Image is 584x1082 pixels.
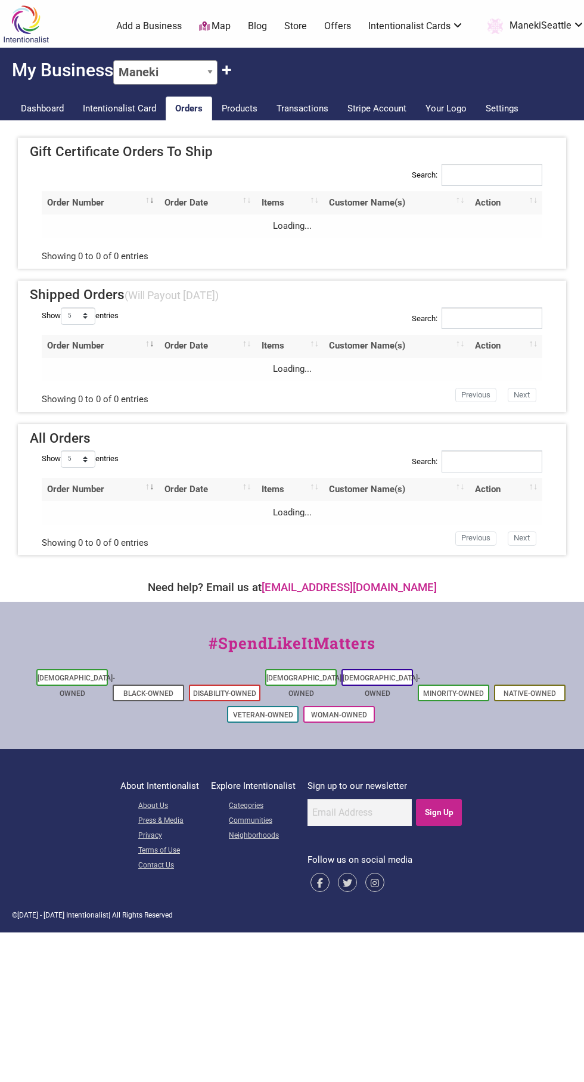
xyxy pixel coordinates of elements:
[159,478,256,501] th: Order Date: activate to sort column ascending
[284,20,307,33] a: Store
[262,581,437,594] a: [EMAIL_ADDRESS][DOMAIN_NAME]
[30,144,554,160] h4: Gift Certificate Orders To Ship
[248,20,267,33] a: Blog
[138,799,199,814] a: About Us
[324,20,351,33] a: Offers
[138,859,199,873] a: Contact Us
[193,689,256,698] a: Disability-Owned
[17,911,64,919] span: [DATE] - [DATE]
[229,814,296,829] a: Communities
[42,501,542,524] td: Loading...
[116,20,182,33] a: Add a Business
[324,335,469,358] th: Customer Name(s): activate to sort column ascending
[123,689,173,698] a: Black-Owned
[42,307,119,325] label: Show entries
[442,450,542,472] input: Search:
[412,307,542,338] label: Search:
[307,799,412,826] input: Email Address
[229,799,296,814] a: Categories
[66,911,108,919] span: Intentionalist
[324,191,469,214] th: Customer Name(s): activate to sort column ascending
[338,97,416,121] a: Stripe Account
[442,307,542,329] input: Search:
[256,478,323,501] th: Items: activate to sort column ascending
[211,779,296,793] p: Explore Intentionalist
[416,799,462,826] input: Sign Up
[469,335,542,358] th: Action: activate to sort column ascending
[11,97,73,121] a: Dashboard
[343,674,420,698] a: [DEMOGRAPHIC_DATA]-Owned
[42,214,542,238] td: Loading...
[42,242,240,263] div: Showing 0 to 0 of 0 entries
[42,191,159,214] th: Order Number: activate to sort column ascending
[42,335,159,358] th: Order Number: activate to sort column ascending
[504,689,556,698] a: Native-Owned
[469,478,542,501] th: Action: activate to sort column ascending
[42,358,542,381] td: Loading...
[256,191,323,214] th: Items: activate to sort column ascending
[266,674,344,698] a: [DEMOGRAPHIC_DATA]-Owned
[42,528,240,549] div: Showing 0 to 0 of 0 entries
[42,450,119,468] label: Show entries
[416,97,476,121] a: Your Logo
[324,478,469,501] th: Customer Name(s): activate to sort column ascending
[38,674,115,698] a: [DEMOGRAPHIC_DATA]-Owned
[42,385,240,406] div: Showing 0 to 0 of 0 entries
[412,450,542,481] label: Search:
[233,711,293,719] a: Veteran-Owned
[476,97,528,121] a: Settings
[61,307,95,325] select: Showentries
[125,289,219,301] small: (Will Payout [DATE])
[256,335,323,358] th: Items: activate to sort column ascending
[423,689,484,698] a: Minority-Owned
[30,430,554,446] h4: All Orders
[6,579,578,596] div: Need help? Email us at
[412,164,542,195] label: Search:
[222,60,232,81] button: Claim Another
[42,478,159,501] th: Order Number: activate to sort column ascending
[73,97,166,121] a: Intentionalist Card
[307,853,464,867] p: Follow us on social media
[12,910,572,921] div: © | All Rights Reserved
[442,164,542,186] input: Search:
[159,335,256,358] th: Order Date: activate to sort column ascending
[229,829,296,844] a: Neighborhoods
[307,779,464,793] p: Sign up to our newsletter
[138,814,199,829] a: Press & Media
[120,779,199,793] p: About Intentionalist
[311,711,367,719] a: Woman-Owned
[61,450,95,468] select: Showentries
[212,97,267,121] a: Products
[267,97,338,121] a: Transactions
[138,844,199,859] a: Terms of Use
[368,20,464,33] a: Intentionalist Cards
[159,191,256,214] th: Order Date: activate to sort column ascending
[199,20,231,33] a: Map
[30,287,554,303] h4: Shipped Orders
[138,829,199,844] a: Privacy
[166,97,212,121] a: Orders
[469,191,542,214] th: Action: activate to sort column ascending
